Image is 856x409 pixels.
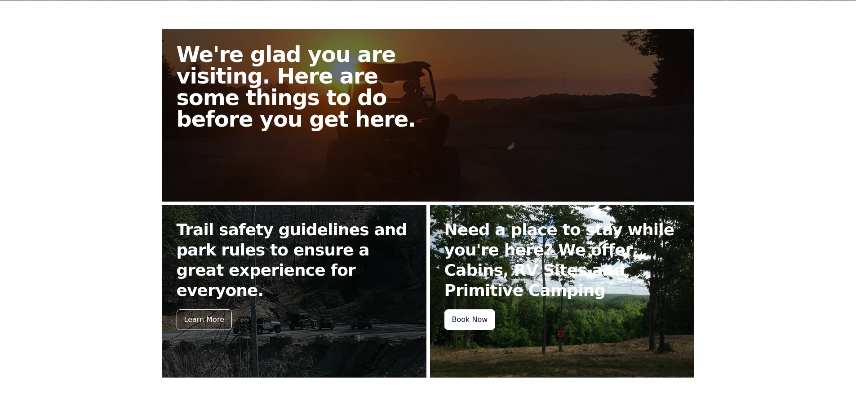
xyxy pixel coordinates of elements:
[162,205,426,378] a: Trail safety guidelines and park rules to ensure a great experience for everyone. Learn More
[177,220,412,300] h2: Trail safety guidelines and park rules to ensure a great experience for everyone.
[162,29,694,202] a: We're glad you are visiting. Here are some things to do before you get here.
[177,44,435,130] h2: We're glad you are visiting. Here are some things to do before you get here.
[444,220,680,300] h2: Need a place to stay while you're here? We offer Cabins, RV Sites and Primitive Camping
[430,205,694,378] a: Need a place to stay while you're here? We offer Cabins, RV Sites and Primitive Camping Book Now
[444,309,496,330] div: Book Now
[177,309,232,330] div: Learn More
